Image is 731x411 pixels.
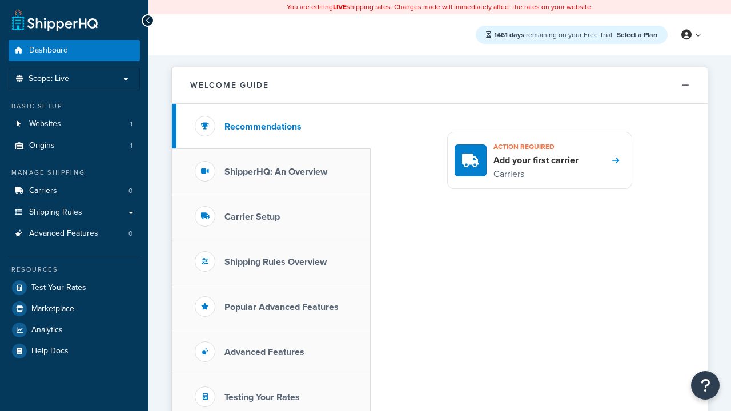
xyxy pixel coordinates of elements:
[9,135,140,156] li: Origins
[31,325,63,335] span: Analytics
[494,30,524,40] strong: 1461 days
[130,141,132,151] span: 1
[9,223,140,244] a: Advanced Features0
[617,30,657,40] a: Select a Plan
[29,74,69,84] span: Scope: Live
[9,202,140,223] a: Shipping Rules
[493,167,579,182] p: Carriers
[128,229,132,239] span: 0
[333,2,347,12] b: LIVE
[190,81,269,90] h2: Welcome Guide
[493,154,579,167] h4: Add your first carrier
[9,299,140,319] a: Marketplace
[493,139,579,154] h3: Action required
[224,302,339,312] h3: Popular Advanced Features
[31,304,74,314] span: Marketplace
[29,119,61,129] span: Websites
[31,283,86,293] span: Test Your Rates
[29,141,55,151] span: Origins
[9,180,140,202] li: Carriers
[224,257,327,267] h3: Shipping Rules Overview
[9,180,140,202] a: Carriers0
[130,119,132,129] span: 1
[9,40,140,61] a: Dashboard
[31,346,69,356] span: Help Docs
[9,114,140,135] a: Websites1
[9,102,140,111] div: Basic Setup
[172,67,708,104] button: Welcome Guide
[9,135,140,156] a: Origins1
[224,122,302,132] h3: Recommendations
[29,229,98,239] span: Advanced Features
[9,277,140,298] a: Test Your Rates
[9,114,140,135] li: Websites
[224,392,300,402] h3: Testing Your Rates
[29,186,57,196] span: Carriers
[224,347,304,357] h3: Advanced Features
[29,208,82,217] span: Shipping Rules
[128,186,132,196] span: 0
[9,341,140,361] a: Help Docs
[691,371,720,400] button: Open Resource Center
[224,167,327,177] h3: ShipperHQ: An Overview
[9,168,140,178] div: Manage Shipping
[9,320,140,340] a: Analytics
[224,212,280,222] h3: Carrier Setup
[494,30,614,40] span: remaining on your Free Trial
[29,46,68,55] span: Dashboard
[9,223,140,244] li: Advanced Features
[9,265,140,275] div: Resources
